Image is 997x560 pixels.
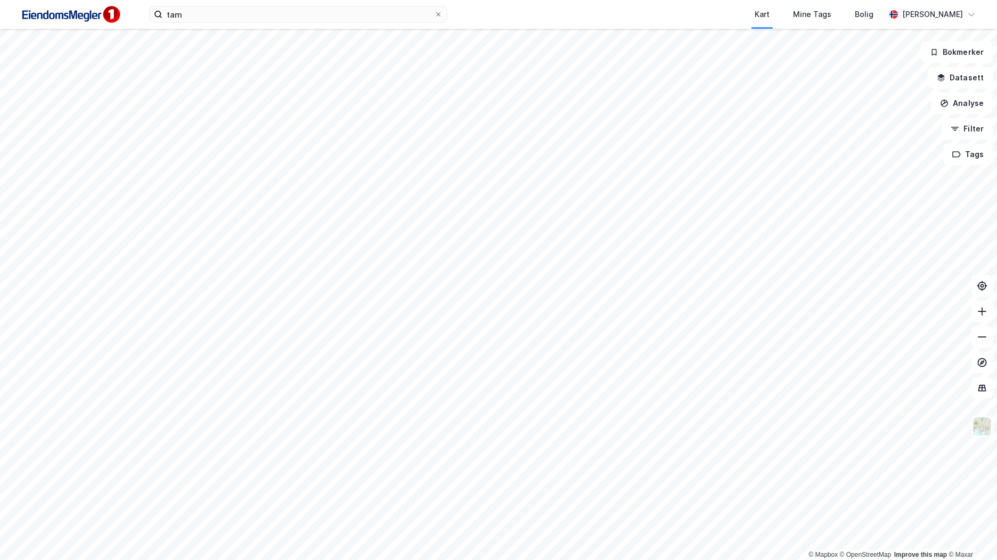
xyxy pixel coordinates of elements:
[928,67,993,88] button: Datasett
[793,8,831,21] div: Mine Tags
[931,93,993,114] button: Analyse
[943,144,993,165] button: Tags
[755,8,770,21] div: Kart
[855,8,873,21] div: Bolig
[921,42,993,63] button: Bokmerker
[894,551,947,558] a: Improve this map
[162,6,434,22] input: Søk på adresse, matrikkel, gårdeiere, leietakere eller personer
[944,509,997,560] div: Kontrollprogram for chat
[902,8,963,21] div: [PERSON_NAME]
[840,551,892,558] a: OpenStreetMap
[972,416,992,437] img: Z
[944,509,997,560] iframe: Chat Widget
[808,551,838,558] a: Mapbox
[17,3,124,27] img: F4PB6Px+NJ5v8B7XTbfpPpyloAAAAASUVORK5CYII=
[942,118,993,139] button: Filter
